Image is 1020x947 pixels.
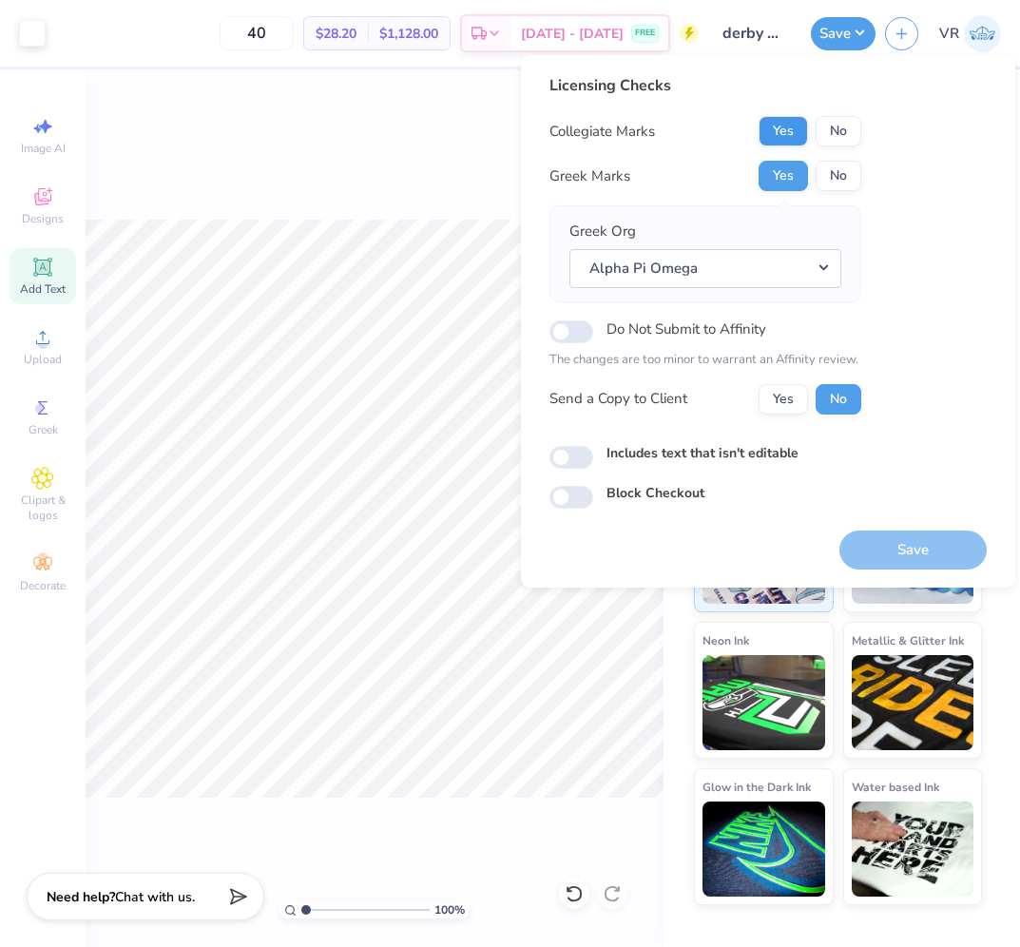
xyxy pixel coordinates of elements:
[811,17,876,50] button: Save
[20,578,66,593] span: Decorate
[521,24,624,44] span: [DATE] - [DATE]
[22,211,64,226] span: Designs
[816,116,861,146] button: No
[549,74,861,97] div: Licensing Checks
[964,15,1001,52] img: Val Rhey Lodueta
[702,777,811,797] span: Glow in the Dark Ink
[939,15,1001,52] a: VR
[852,777,939,797] span: Water based Ink
[549,351,861,370] p: The changes are too minor to warrant an Affinity review.
[852,802,974,897] img: Water based Ink
[852,655,974,750] img: Metallic & Glitter Ink
[10,493,76,523] span: Clipart & logos
[759,116,808,146] button: Yes
[29,422,58,437] span: Greek
[220,16,294,50] input: – –
[635,27,655,40] span: FREE
[852,630,964,650] span: Metallic & Glitter Ink
[549,121,655,143] div: Collegiate Marks
[816,384,861,415] button: No
[24,352,62,367] span: Upload
[21,141,66,156] span: Image AI
[434,901,465,918] span: 100 %
[20,281,66,297] span: Add Text
[549,165,630,187] div: Greek Marks
[759,384,808,415] button: Yes
[702,802,825,897] img: Glow in the Dark Ink
[606,483,704,503] label: Block Checkout
[702,655,825,750] img: Neon Ink
[816,161,861,191] button: No
[569,249,841,288] button: Alpha Pi Omega
[115,888,195,906] span: Chat with us.
[47,888,115,906] strong: Need help?
[702,630,749,650] span: Neon Ink
[939,23,959,45] span: VR
[606,443,799,463] label: Includes text that isn't editable
[759,161,808,191] button: Yes
[316,24,356,44] span: $28.20
[708,14,801,52] input: Untitled Design
[379,24,438,44] span: $1,128.00
[549,388,687,410] div: Send a Copy to Client
[569,221,636,242] label: Greek Org
[606,317,766,341] label: Do Not Submit to Affinity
